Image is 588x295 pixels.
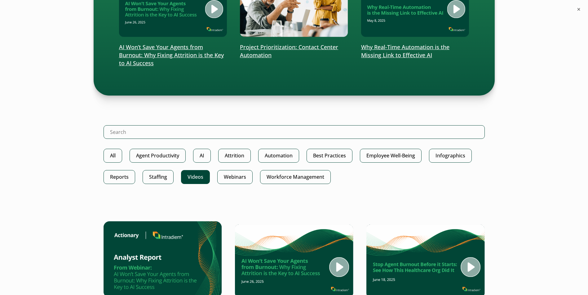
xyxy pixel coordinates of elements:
[240,43,348,59] p: Project Prioritization: Contact Center Automation
[143,170,174,184] a: Staffing
[104,149,122,163] a: All
[104,170,135,184] a: Reports
[258,149,299,163] a: Automation
[576,6,582,12] button: ×
[260,170,331,184] a: Workforce Management
[217,170,253,184] a: Webinars
[104,125,485,149] form: Search Intradiem
[429,149,472,163] a: Infographics
[218,149,251,163] a: Attrition
[361,43,469,59] p: Why Real-Time Automation is the Missing Link to Effective AI
[307,149,352,163] a: Best Practices
[130,149,186,163] a: Agent Productivity
[104,125,485,139] input: Search
[193,149,211,163] a: AI
[360,149,422,163] a: Employee Well-Being
[119,43,227,67] p: AI Won’t Save Your Agents from Burnout: Why Fixing Attrition is the Key to AI Success
[181,170,210,184] a: Videos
